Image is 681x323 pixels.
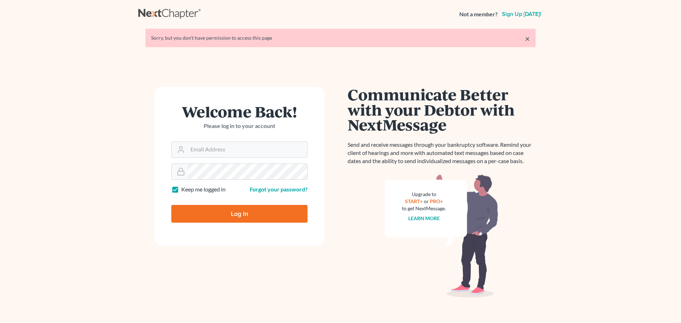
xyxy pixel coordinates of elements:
a: Sign up [DATE]! [500,11,543,17]
a: Learn more [408,215,440,221]
div: Sorry, but you don't have permission to access this page [151,34,530,41]
input: Log In [171,205,308,223]
span: or [424,198,429,204]
strong: Not a member? [459,10,498,18]
div: Upgrade to [402,191,446,198]
p: Please log in to your account [171,122,308,130]
h1: Communicate Better with your Debtor with NextMessage [348,87,536,132]
img: nextmessage_bg-59042aed3d76b12b5cd301f8e5b87938c9018125f34e5fa2b7a6b67550977c72.svg [385,174,498,298]
h1: Welcome Back! [171,104,308,119]
a: PRO+ [430,198,443,204]
a: START+ [405,198,423,204]
a: Forgot your password? [250,186,308,193]
p: Send and receive messages through your bankruptcy software. Remind your client of hearings and mo... [348,141,536,165]
a: × [525,34,530,43]
div: to get NextMessage. [402,205,446,212]
label: Keep me logged in [181,185,226,194]
input: Email Address [188,142,307,157]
